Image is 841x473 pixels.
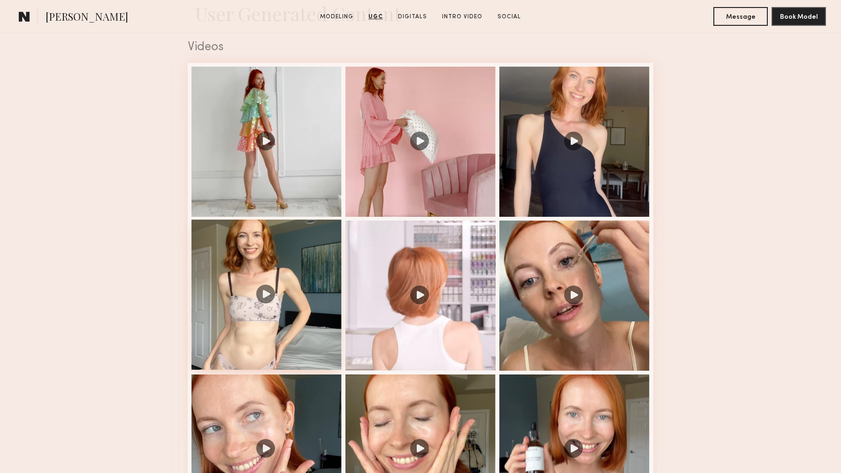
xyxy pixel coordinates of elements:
[772,7,826,26] button: Book Model
[316,13,357,21] a: Modeling
[713,7,768,26] button: Message
[46,9,128,26] span: [PERSON_NAME]
[438,13,486,21] a: Intro Video
[365,13,387,21] a: UGC
[494,13,525,21] a: Social
[188,41,653,53] div: Videos
[772,12,826,20] a: Book Model
[394,13,431,21] a: Digitals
